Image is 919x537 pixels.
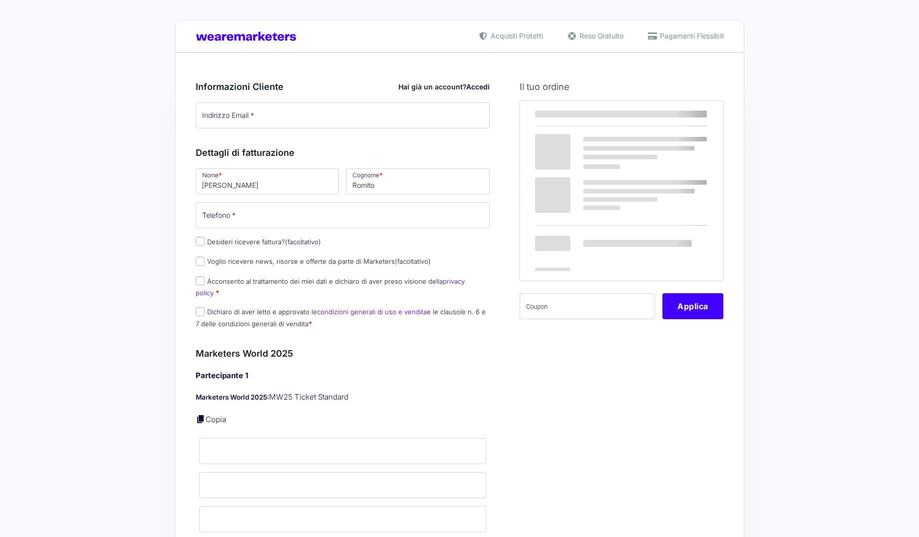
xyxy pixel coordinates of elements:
th: Prodotto [520,101,637,127]
iframe: Customerly Messenger Launcher [8,498,38,528]
a: privacy policy [196,277,465,297]
h3: Dettagli di fatturazione [196,146,490,159]
label: Voglio ricevere news, risorse e offerte da parte di Marketers [196,257,431,265]
th: Subtotale [520,168,637,200]
input: Indirizzo Email * [196,102,490,128]
span: Acquisti Protetti [488,30,543,41]
input: Voglio ricevere news, risorse e offerte da parte di Marketers(facoltativo) [196,257,205,266]
span: (facoltativo) [285,238,321,246]
span: Pagamenti Flessibili [657,30,724,41]
label: Dichiaro di aver letto e approvato le e le clausole n. 6 e 7 delle condizioni generali di vendita [196,308,486,327]
input: Dichiaro di aver letto e approvato lecondizioni generali di uso e venditae le clausole n. 6 e 7 d... [196,307,205,316]
button: Applica [662,293,723,319]
a: Accedi [466,82,490,91]
input: Cognome * [346,168,490,194]
span: (facoltativo) [395,257,431,265]
div: Hai già un account? [398,81,490,92]
h3: Il tuo ordine [520,80,723,93]
h3: Informazioni Cliente [196,80,490,93]
input: Desideri ricevere fattura?(facoltativo) [196,237,205,246]
h3: Marketers World 2025 [196,347,490,360]
th: Subtotale [637,101,724,127]
input: Nome * [196,168,339,194]
span: Reso Gratuito [577,30,623,41]
h4: Partecipante 1 [196,370,490,382]
label: Desideri ricevere fattura? [196,238,321,246]
strong: Marketers World 2025: [196,393,269,401]
a: condizioni generali di uso e vendita [317,308,427,316]
td: Marketers World 2025 - MW25 Ticket Standard [520,127,637,168]
a: Copia i dettagli dell'acquirente [196,414,206,424]
input: Telefono * [196,202,490,228]
a: Copia [206,415,226,424]
input: Coupon [520,293,655,319]
label: Acconsento al trattamento dei miei dati e dichiaro di aver preso visione della [196,277,465,297]
th: Totale [520,200,637,280]
input: Acconsento al trattamento dei miei dati e dichiaro di aver preso visione dellaprivacy policy [196,276,205,285]
p: MW25 Ticket Standard [196,392,490,403]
